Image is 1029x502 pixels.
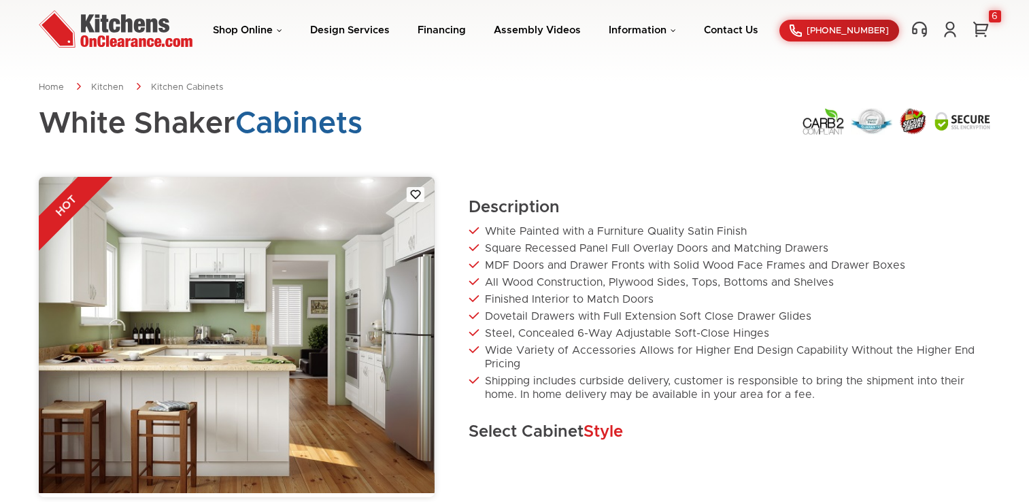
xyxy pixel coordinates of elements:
[469,292,991,306] li: Finished Interior to Match Doors
[151,83,223,92] a: Kitchen Cabinets
[39,10,192,48] img: Kitchens On Clearance
[418,25,466,35] a: Financing
[91,83,124,92] a: Kitchen
[39,177,435,494] img: gallery_36_3249_3298_white_shaker_full_kitchen_photo.jpg
[469,309,991,323] li: Dovetail Drawers with Full Extension Soft Close Drawer Glides
[469,224,991,238] li: White Painted with a Furniture Quality Satin Finish
[39,83,64,92] a: Home
[235,109,362,139] span: Cabinets
[39,107,362,140] h1: White Shaker
[807,27,889,35] span: [PHONE_NUMBER]
[971,20,991,38] a: 6
[310,25,390,35] a: Design Services
[469,241,991,255] li: Square Recessed Panel Full Overlay Doors and Matching Drawers
[609,25,676,35] a: Information
[989,10,1001,22] div: 6
[802,107,845,135] img: Carb2 Compliant
[469,197,991,218] h2: Description
[213,25,282,35] a: Shop Online
[494,25,581,35] a: Assembly Videos
[704,25,758,35] a: Contact Us
[851,108,892,135] img: Lowest Price Guarantee
[779,20,899,41] a: [PHONE_NUMBER]
[898,107,928,135] img: Secure Order
[584,424,623,440] span: Style
[469,344,991,371] li: Wide Variety of Accessories Allows for Higher End Design Capability Without the Higher End Pricing
[469,275,991,289] li: All Wood Construction, Plywood Sides, Tops, Bottoms and Shelves
[469,374,991,401] li: Shipping includes curbside delivery, customer is responsible to bring the shipment into their hom...
[934,111,991,131] img: Secure SSL Encyption
[9,149,122,263] div: HOT
[469,422,991,442] h2: Select Cabinet
[469,258,991,272] li: MDF Doors and Drawer Fronts with Solid Wood Face Frames and Drawer Boxes
[469,327,991,340] li: Steel, Concealed 6-Way Adjustable Soft-Close Hinges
